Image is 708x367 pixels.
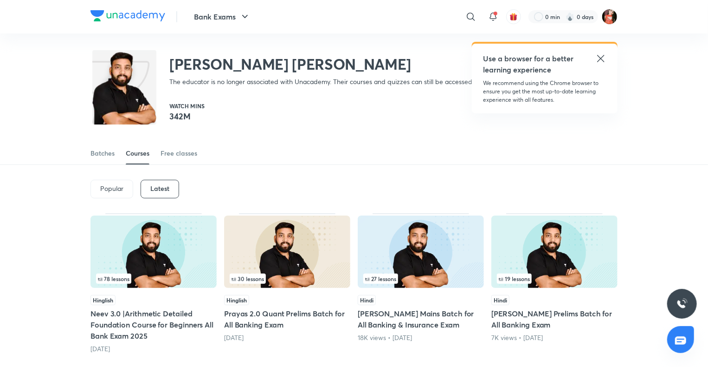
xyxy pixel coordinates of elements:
a: Batches [90,142,115,164]
img: streak [566,12,575,21]
div: infosection [363,274,478,284]
div: Neev 3.0 |Arithmetic Detailed Foundation Course for Beginners All Bank Exam 2025 [90,213,217,354]
div: Batches [90,149,115,158]
h6: Latest [150,185,169,192]
h2: [PERSON_NAME] [PERSON_NAME] [169,55,524,73]
div: Prayas Quant Prelims Batch for All Banking Exam [491,213,618,354]
div: 18K views • 3 months ago [358,333,484,342]
div: left [96,274,211,284]
div: 7K views • 3 months ago [491,333,618,342]
a: Free classes [161,142,197,164]
div: infosection [497,274,612,284]
h5: [PERSON_NAME] Mains Batch for All Banking & Insurance Exam [358,308,484,330]
h5: Prayas 2.0 Quant Prelims Batch for All Banking Exam [224,308,350,330]
div: left [497,274,612,284]
span: 30 lessons [232,276,264,282]
button: Bank Exams [188,7,256,26]
img: Thumbnail [90,216,217,288]
img: Minakshi gakre [602,9,618,25]
h5: Neev 3.0 |Arithmetic Detailed Foundation Course for Beginners All Bank Exam 2025 [90,308,217,341]
span: 19 lessons [499,276,530,282]
p: We recommend using the Chrome browser to ensure you get the most up-to-date learning experience w... [483,79,606,104]
div: Prayas Quant Mains Batch for All Banking & Insurance Exam [358,213,484,354]
div: infocontainer [96,274,211,284]
div: 3 months ago [224,333,350,342]
img: avatar [509,13,518,21]
div: infocontainer [497,274,612,284]
div: Courses [126,149,149,158]
div: 3 months ago [90,344,217,354]
a: Company Logo [90,10,165,24]
h5: Use a browser for a better learning experience [483,53,575,75]
button: avatar [506,9,521,24]
div: infosection [230,274,345,284]
img: ttu [676,298,688,309]
span: 27 lessons [365,276,396,282]
img: Thumbnail [224,216,350,288]
h5: [PERSON_NAME] Prelims Batch for All Banking Exam [491,308,618,330]
div: left [230,274,345,284]
div: Free classes [161,149,197,158]
img: Company Logo [90,10,165,21]
span: Hinglish [90,295,116,305]
span: Hindi [491,295,509,305]
img: Thumbnail [491,216,618,288]
p: The educator is no longer associated with Unacademy. Their courses and quizzes can still be acces... [169,77,524,86]
span: 78 lessons [98,276,129,282]
a: Courses [126,142,149,164]
p: 342M [169,111,205,122]
span: Hinglish [224,295,249,305]
div: Prayas 2.0 Quant Prelims Batch for All Banking Exam [224,213,350,354]
div: left [363,274,478,284]
span: Hindi [358,295,376,305]
div: infocontainer [230,274,345,284]
div: infocontainer [363,274,478,284]
img: class [92,52,156,133]
div: infosection [96,274,211,284]
p: Watch mins [169,103,205,109]
img: Thumbnail [358,216,484,288]
p: Popular [100,185,123,192]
